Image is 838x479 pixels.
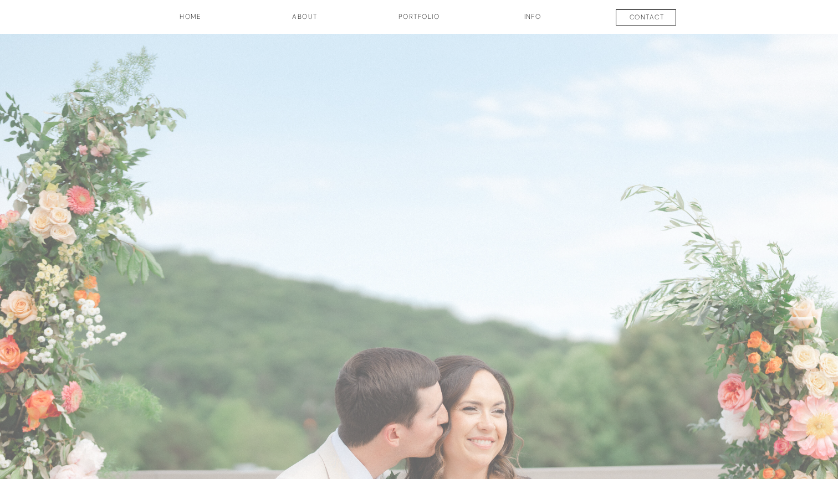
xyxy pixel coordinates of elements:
[378,12,460,30] a: Portfolio
[277,12,333,30] a: about
[606,12,688,25] a: contact
[505,12,560,30] a: INFO
[150,12,232,30] a: HOME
